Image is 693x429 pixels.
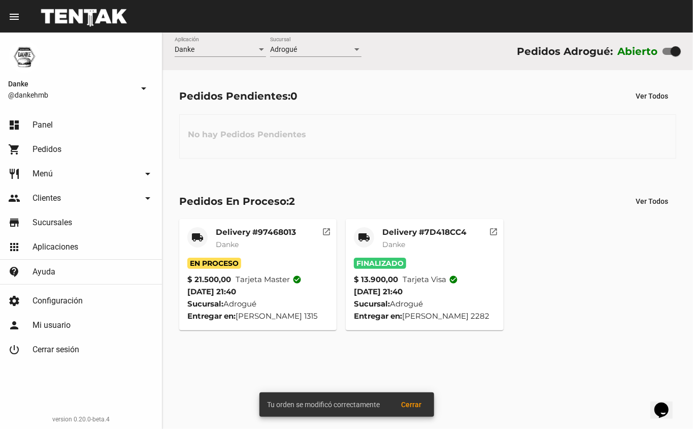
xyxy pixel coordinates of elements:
span: Ver Todos [636,197,668,205]
span: Configuración [32,296,83,306]
button: Cerrar [393,395,430,414]
strong: Entregar en: [354,311,402,321]
span: 0 [290,90,298,102]
span: Tarjeta master [236,273,302,286]
label: Abierto [617,43,658,59]
div: version 0.20.0-beta.4 [8,414,154,424]
mat-icon: person [8,319,20,331]
span: Sucursales [32,218,72,228]
span: Clientes [32,193,61,203]
mat-icon: open_in_new [489,226,498,235]
strong: Sucursal: [354,299,390,309]
mat-icon: menu [8,11,20,23]
mat-icon: arrow_drop_down [142,168,154,180]
mat-icon: settings [8,295,20,307]
mat-card-title: Delivery #7D418CC4 [382,227,467,237]
mat-icon: check_circle [292,275,302,284]
mat-icon: dashboard [8,119,20,131]
iframe: chat widget [650,388,683,419]
span: [DATE] 21:40 [354,287,403,296]
span: Danke [216,240,239,249]
span: Danke [175,45,194,53]
strong: $ 21.500,00 [187,273,231,286]
span: Danke [8,78,134,90]
mat-icon: shopping_cart [8,143,20,156]
mat-icon: contact_support [8,266,20,278]
button: Ver Todos [628,87,676,105]
span: @dankehmb [8,90,134,100]
img: 1d4517d0-56da-456b-81f5-6111ccf01445.png [8,41,41,73]
h3: No hay Pedidos Pendientes [180,119,314,150]
mat-icon: store [8,217,20,229]
span: Ver Todos [636,92,668,100]
span: Mi usuario [32,320,71,330]
span: [DATE] 21:40 [187,287,236,296]
mat-icon: local_shipping [191,231,204,243]
div: Pedidos Adrogué: [517,43,613,59]
div: Pedidos Pendientes: [179,88,298,104]
button: Ver Todos [628,192,676,210]
mat-icon: power_settings_new [8,344,20,356]
mat-icon: restaurant [8,168,20,180]
mat-card-title: Delivery #97468013 [216,227,296,237]
span: Menú [32,169,53,179]
div: [PERSON_NAME] 2282 [354,310,496,322]
mat-icon: check_circle [449,275,458,284]
span: Finalizado [354,258,406,269]
div: [PERSON_NAME] 1315 [187,310,329,322]
div: Adrogué [187,298,329,310]
mat-icon: open_in_new [322,226,331,235]
span: Cerrar [402,401,422,409]
span: Danke [382,240,405,249]
span: Panel [32,120,53,130]
strong: Entregar en: [187,311,236,321]
mat-icon: apps [8,241,20,253]
span: Adrogué [270,45,297,53]
span: Pedidos [32,144,61,155]
strong: $ 13.900,00 [354,273,398,286]
span: Aplicaciones [32,242,78,252]
span: Cerrar sesión [32,345,79,355]
mat-icon: local_shipping [358,231,370,243]
mat-icon: arrow_drop_down [138,82,150,95]
span: En Proceso [187,258,241,269]
div: Pedidos En Proceso: [179,193,295,209]
span: 2 [289,195,295,207]
div: Adrogué [354,298,496,310]
mat-icon: people [8,192,20,204]
strong: Sucursal: [187,299,223,309]
span: Ayuda [32,267,55,277]
span: Tu orden se modificó correctamente [268,400,380,410]
mat-icon: arrow_drop_down [142,192,154,204]
span: Tarjeta visa [403,273,458,286]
